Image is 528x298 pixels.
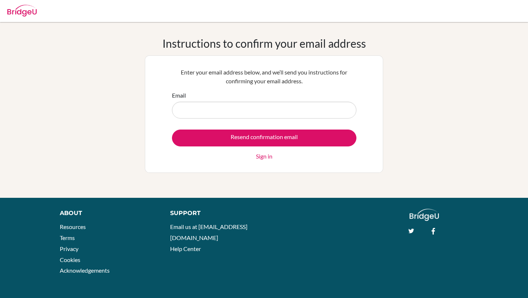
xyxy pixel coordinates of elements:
[60,256,80,263] a: Cookies
[410,209,439,221] img: logo_white@2x-f4f0deed5e89b7ecb1c2cc34c3e3d731f90f0f143d5ea2071677605dd97b5244.png
[172,91,186,100] label: Email
[256,152,272,161] a: Sign in
[60,209,154,218] div: About
[170,223,247,241] a: Email us at [EMAIL_ADDRESS][DOMAIN_NAME]
[60,267,110,274] a: Acknowledgements
[60,234,75,241] a: Terms
[170,245,201,252] a: Help Center
[60,245,78,252] a: Privacy
[162,37,366,50] h1: Instructions to confirm your email address
[60,223,86,230] a: Resources
[170,209,257,218] div: Support
[172,130,356,146] input: Resend confirmation email
[172,68,356,86] p: Enter your email address below, and we’ll send you instructions for confirming your email address.
[7,5,37,17] img: Bridge-U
